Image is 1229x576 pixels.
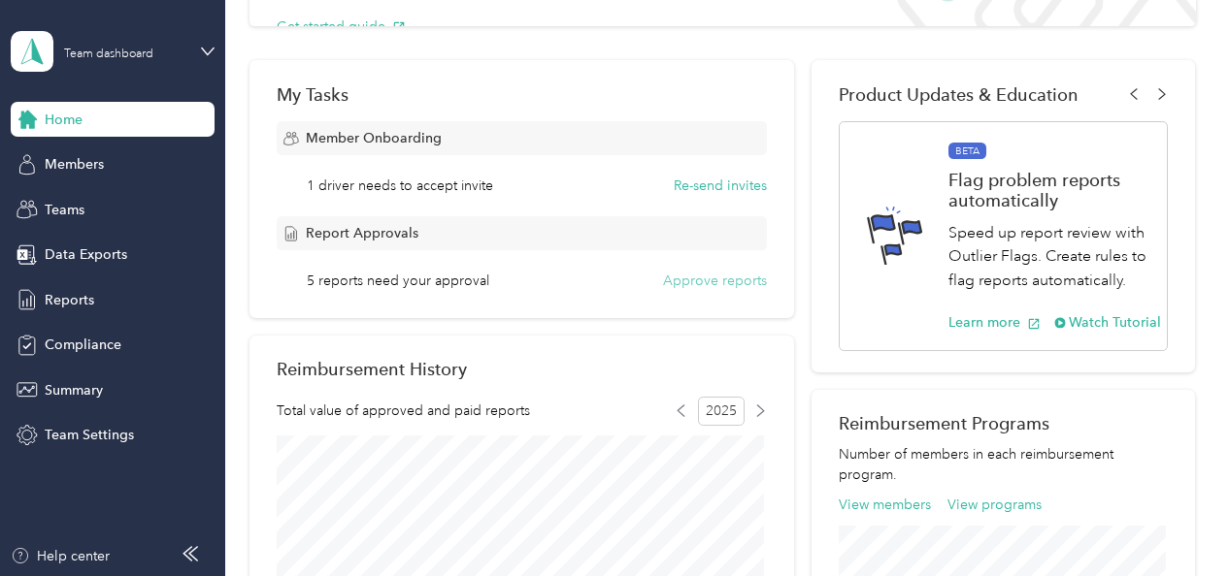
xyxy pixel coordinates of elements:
span: 5 reports need your approval [307,271,489,291]
button: View members [839,495,931,515]
span: 1 driver needs to accept invite [307,176,493,196]
span: Data Exports [45,244,127,265]
button: Learn more [948,312,1041,333]
span: Reports [45,290,94,310]
button: Get started guide [277,16,406,37]
div: Team dashboard [64,48,153,60]
p: Number of members in each reimbursement program. [839,444,1169,485]
h1: Flag problem reports automatically [948,170,1162,210]
span: Product Updates & Education [839,84,1079,105]
iframe: Everlance-gr Chat Button Frame [1120,467,1229,576]
span: Total value of approved and paid reports [277,400,530,421]
button: Help center [11,546,110,566]
span: Compliance [45,335,121,355]
button: Watch Tutorial [1054,312,1162,333]
span: Teams [45,200,84,220]
h2: Reimbursement Programs [839,413,1169,433]
span: Summary [45,380,103,400]
button: View programs [947,495,1042,515]
button: Approve reports [663,271,767,291]
span: Team Settings [45,425,134,445]
span: 2025 [698,397,745,426]
span: BETA [948,143,986,160]
span: Report Approvals [306,223,418,243]
span: Members [45,154,104,175]
span: Home [45,110,83,130]
p: Speed up report review with Outlier Flags. Create rules to flag reports automatically. [948,221,1162,293]
div: My Tasks [277,84,767,105]
button: Re-send invites [674,176,767,196]
h2: Reimbursement History [277,359,467,379]
span: Member Onboarding [306,128,442,148]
